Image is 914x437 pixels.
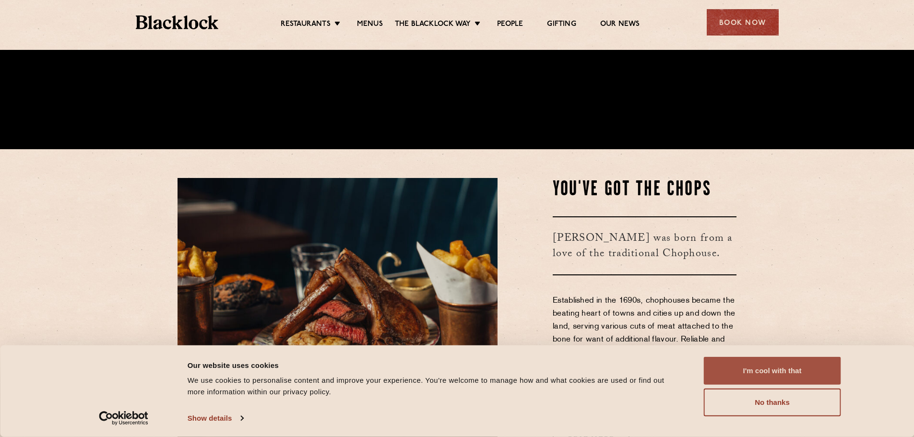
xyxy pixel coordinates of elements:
a: Menus [357,20,383,30]
a: The Blacklock Way [395,20,471,30]
a: Restaurants [281,20,331,30]
button: I'm cool with that [704,357,841,385]
div: Our website uses cookies [188,359,682,371]
h3: [PERSON_NAME] was born from a love of the traditional Chophouse. [553,216,736,275]
button: No thanks [704,389,841,416]
a: Show details [188,411,243,425]
p: Established in the 1690s, chophouses became the beating heart of towns and cities up and down the... [553,295,736,411]
h2: You've Got The Chops [553,178,736,202]
div: We use cookies to personalise content and improve your experience. You're welcome to manage how a... [188,375,682,398]
a: Our News [600,20,640,30]
a: Usercentrics Cookiebot - opens in a new window [82,411,166,425]
img: BL_Textured_Logo-footer-cropped.svg [136,15,219,29]
div: Book Now [707,9,779,35]
a: Gifting [547,20,576,30]
a: People [497,20,523,30]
